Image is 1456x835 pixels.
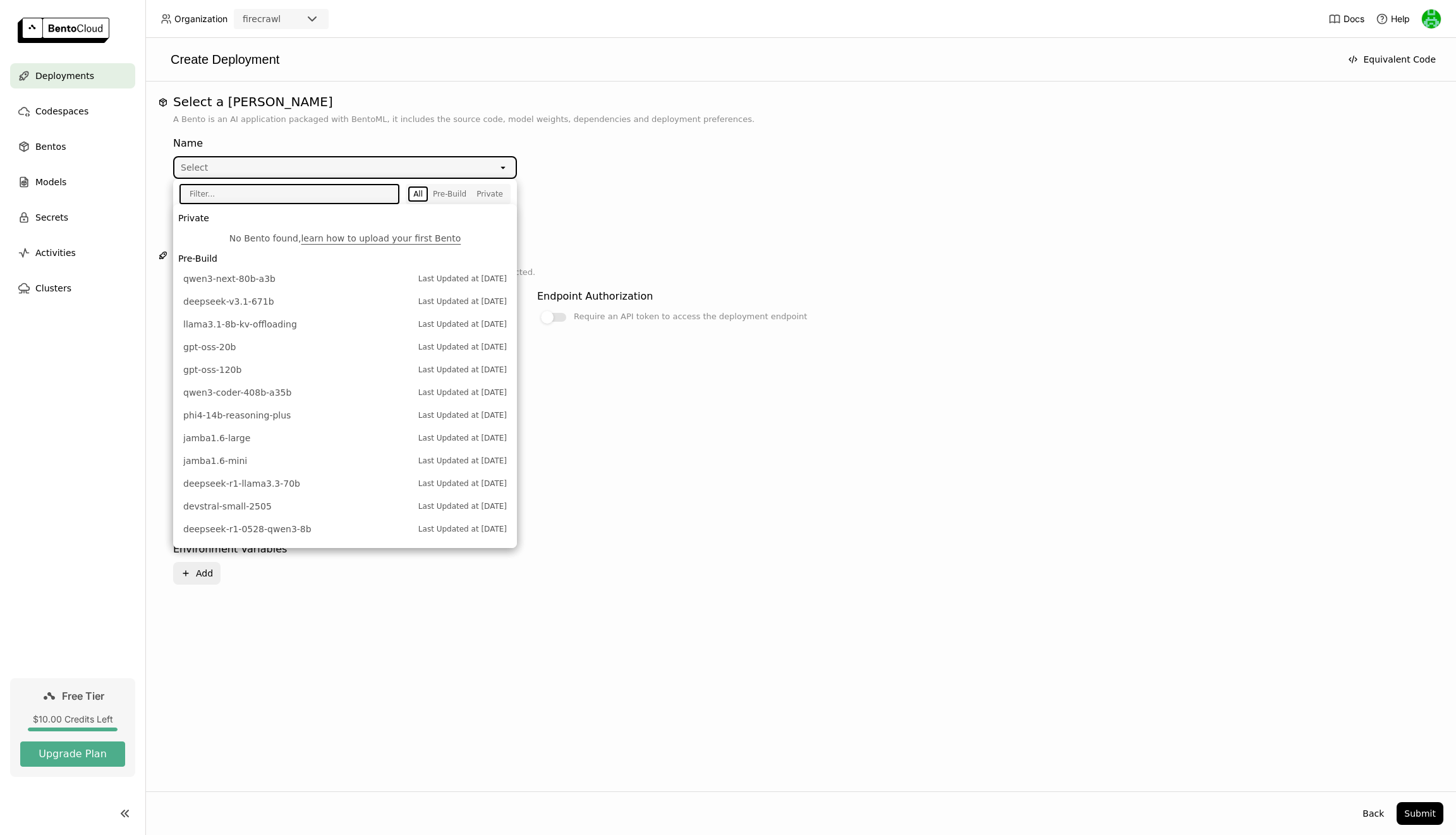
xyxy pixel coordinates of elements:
h1: Select a [PERSON_NAME] [173,94,1428,109]
img: Thomas Kosmas [1422,9,1441,28]
span: Free Tier [62,690,104,702]
span: Deployments [35,68,94,83]
span: deepseek-r1-llama3.3-70b [183,477,412,490]
a: Secrets [10,205,135,230]
img: logo [18,18,109,43]
div: Help [1376,13,1410,25]
div: Bento was required [173,184,1428,197]
span: Help [1391,13,1410,25]
span: Last Updated at [DATE] [418,477,507,490]
span: Last Updated at [DATE] [418,386,507,399]
button: Equivalent Code [1340,48,1443,71]
span: Last Updated at [DATE] [418,432,507,444]
span: jamba1.6-large [183,432,412,444]
span: Last Updated at [DATE] [418,272,507,285]
span: Last Updated at [DATE] [418,363,507,376]
a: Clusters [10,276,135,301]
span: gpt-oss-20b [183,341,412,353]
svg: open [498,162,508,173]
span: deepseek-v3.1-671b [183,295,412,308]
div: segmented control [408,186,508,202]
span: Last Updated at [DATE] [418,409,507,422]
p: A Bento is an AI application packaged with BentoML, it includes the source code, model weights, d... [173,113,1428,126]
svg: Plus [181,568,191,578]
div: Create Deployment [158,51,1335,68]
li: Pre-Build [173,250,517,267]
a: Codespaces [10,99,135,124]
span: Last Updated at [DATE] [418,454,507,467]
span: Docs [1344,13,1364,25]
span: Bentos [35,139,66,154]
span: qwen3-next-80b-a3b [183,272,412,285]
a: Docs [1328,13,1364,25]
div: firecrawl [243,13,281,25]
input: Filter... [181,185,389,203]
span: magistral-small-2506 [183,545,412,558]
span: Last Updated at [DATE] [418,523,507,535]
div: Select [181,161,208,174]
span: gpt-oss-120b [183,363,412,376]
span: Models [35,174,66,190]
span: qwen3-coder-408b-a35b [183,386,412,399]
div: Require an API token to access the deployment endpoint [574,309,807,324]
button: Submit [1397,802,1443,825]
p: BentoML automatically recommends default configuration based on the Bento selected. [173,266,1428,279]
div: All [413,189,423,199]
span: Clusters [35,281,71,296]
span: devstral-small-2505 [183,500,412,513]
span: Organization [174,13,227,25]
span: jamba1.6-mini [183,454,412,467]
a: Bentos [10,134,135,159]
button: Upgrade Plan [20,741,125,767]
span: Activities [35,245,76,260]
div: Endpoint Authorization [537,289,653,304]
div: $10.00 Credits Left [20,714,125,725]
span: llama3.1-8b-kv-offloading [183,318,412,331]
span: phi4-14b-reasoning-plus [183,409,412,422]
span: Last Updated at [DATE] [418,341,507,353]
a: Activities [10,240,135,265]
span: Last Updated at [DATE] [418,318,507,331]
button: Add [173,562,221,585]
h1: Deployment Config [173,247,1428,262]
button: Back [1355,802,1392,825]
div: Environment Variables [173,542,287,557]
a: learn how to upload your first Bento [301,233,461,243]
div: Name [173,136,517,151]
a: Models [10,169,135,195]
a: Free Tier$10.00 Credits LeftUpgrade Plan [10,678,135,777]
span: Last Updated at [DATE] [418,500,507,513]
ul: Menu [173,204,517,548]
span: Secrets [35,210,68,225]
input: Selected firecrawl. [282,13,283,26]
div: No Bento found, [183,232,507,245]
span: Last Updated at [DATE] [418,545,507,558]
li: Private [173,209,517,227]
span: Codespaces [35,104,88,119]
div: Private [476,189,503,199]
a: Deployments [10,63,135,88]
div: Pre-Build [433,189,466,199]
span: Last Updated at [DATE] [418,295,507,308]
span: deepseek-r1-0528-qwen3-8b [183,523,412,535]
